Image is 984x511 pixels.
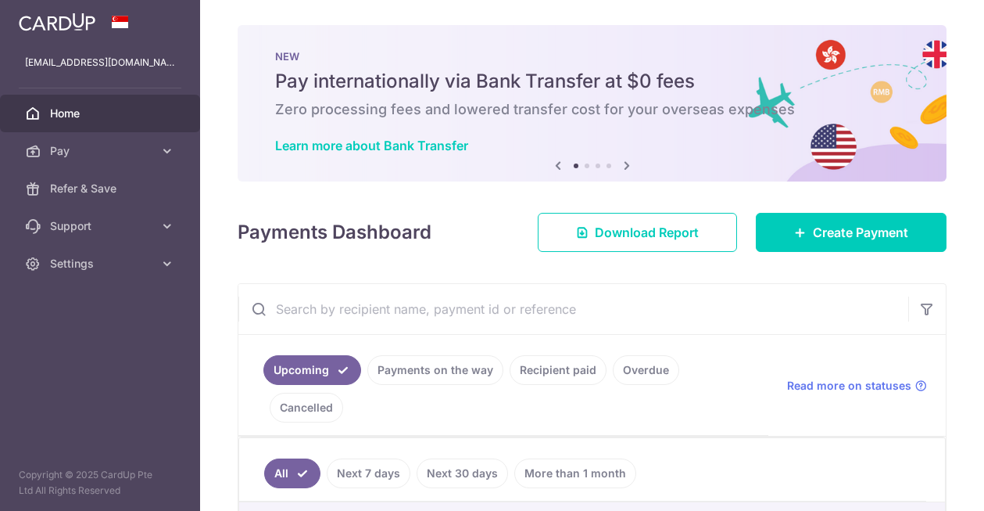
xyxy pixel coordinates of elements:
a: More than 1 month [514,459,636,488]
h5: Pay internationally via Bank Transfer at $0 fees [275,69,909,94]
a: Overdue [613,355,679,385]
input: Search by recipient name, payment id or reference [238,284,908,334]
a: Learn more about Bank Transfer [275,138,468,153]
span: Settings [50,256,153,272]
a: Next 7 days [327,459,410,488]
span: Support [50,218,153,234]
span: Refer & Save [50,181,153,196]
a: Cancelled [270,393,343,423]
span: Read more on statuses [787,378,911,394]
a: Payments on the way [367,355,503,385]
a: Upcoming [263,355,361,385]
p: [EMAIL_ADDRESS][DOMAIN_NAME] [25,55,175,70]
p: NEW [275,50,909,63]
img: CardUp [19,13,95,31]
a: Create Payment [756,213,946,252]
a: Next 30 days [417,459,508,488]
img: Bank transfer banner [238,25,946,182]
a: All [264,459,320,488]
h4: Payments Dashboard [238,218,431,247]
a: Download Report [538,213,737,252]
span: Download Report [595,223,699,242]
h6: Zero processing fees and lowered transfer cost for your overseas expenses [275,100,909,119]
a: Read more on statuses [787,378,927,394]
span: Create Payment [813,223,908,242]
span: Home [50,106,153,121]
a: Recipient paid [510,355,607,385]
span: Pay [50,143,153,159]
